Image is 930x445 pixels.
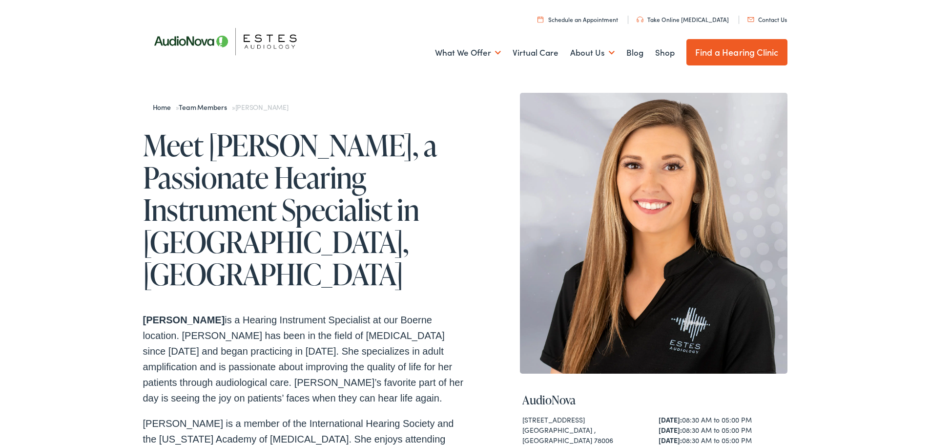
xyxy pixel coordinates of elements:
[513,35,558,71] a: Virtual Care
[637,15,729,23] a: Take Online [MEDICAL_DATA]
[522,393,785,407] h4: AudioNova
[179,102,231,112] a: Team Members
[626,35,643,71] a: Blog
[143,129,465,290] h1: Meet [PERSON_NAME], a Passionate Hearing Instrument Specialist in [GEOGRAPHIC_DATA], [GEOGRAPHIC_...
[637,17,643,22] img: utility icon
[747,15,787,23] a: Contact Us
[143,312,465,406] p: is a Hearing Instrument Specialist at our Boerne location. [PERSON_NAME] has been in the field of...
[153,102,176,112] a: Home
[570,35,615,71] a: About Us
[537,16,543,22] img: utility icon
[747,17,754,22] img: utility icon
[655,35,675,71] a: Shop
[659,415,682,424] strong: [DATE]:
[435,35,501,71] a: What We Offer
[537,15,618,23] a: Schedule an Appointment
[686,39,787,65] a: Find a Hearing Clinic
[235,102,289,112] span: [PERSON_NAME]
[659,425,682,435] strong: [DATE]:
[153,102,289,112] span: » »
[143,315,225,325] strong: [PERSON_NAME]
[522,415,648,425] div: [STREET_ADDRESS]
[659,435,682,445] strong: [DATE]:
